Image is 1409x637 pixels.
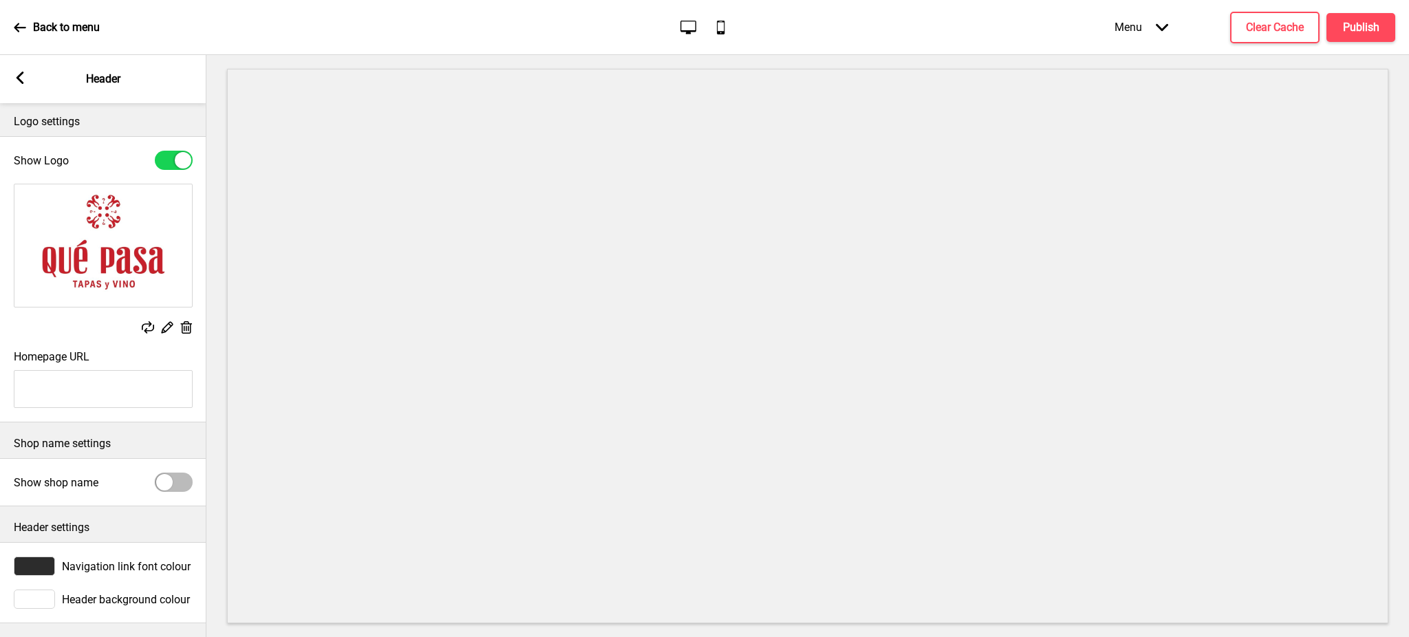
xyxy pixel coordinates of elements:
[62,560,191,573] span: Navigation link font colour
[14,557,193,576] div: Navigation link font colour
[14,436,193,451] p: Shop name settings
[1326,13,1395,42] button: Publish
[14,590,193,609] div: Header background colour
[14,350,89,363] label: Homepage URL
[14,9,100,46] a: Back to menu
[62,593,190,606] span: Header background colour
[14,184,192,307] img: Image
[14,476,98,489] label: Show shop name
[86,72,120,87] p: Header
[1246,20,1304,35] h4: Clear Cache
[14,154,69,167] label: Show Logo
[33,20,100,35] p: Back to menu
[14,520,193,535] p: Header settings
[1230,12,1320,43] button: Clear Cache
[14,114,193,129] p: Logo settings
[1101,7,1182,47] div: Menu
[1343,20,1379,35] h4: Publish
